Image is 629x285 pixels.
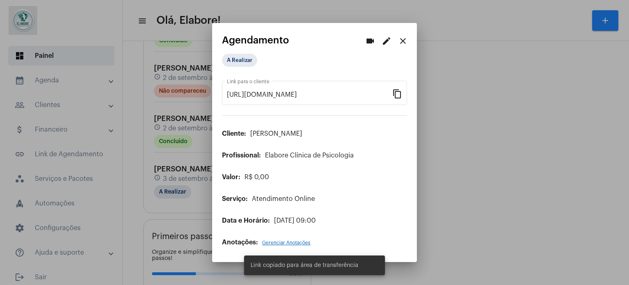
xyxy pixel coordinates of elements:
[250,130,302,137] span: [PERSON_NAME]
[222,239,258,246] span: Anotações:
[398,36,408,46] mat-icon: close
[365,36,375,46] mat-icon: videocam
[222,196,248,202] span: Serviço:
[222,130,246,137] span: Cliente:
[251,261,358,269] span: Link copiado para área de transferência
[222,54,257,67] mat-chip: A Realizar
[382,36,391,46] mat-icon: edit
[227,91,392,98] input: Link
[222,174,240,180] span: Valor:
[222,35,289,46] span: Agendamento
[222,217,270,224] span: Data e Horário:
[392,89,402,98] mat-icon: content_copy
[252,196,315,202] span: Atendimento Online
[222,152,261,159] span: Profissional:
[265,152,354,159] span: Elabore Clínica de Psicologia
[274,217,316,224] span: [DATE] 09:00
[262,240,310,245] span: Gerenciar Anotações
[244,174,269,180] span: R$ 0,00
